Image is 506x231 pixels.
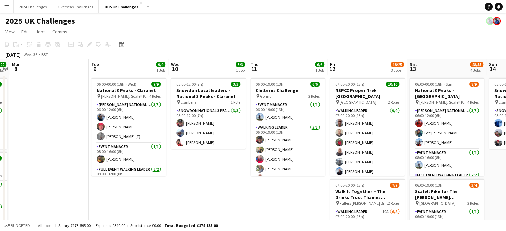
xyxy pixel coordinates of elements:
[58,223,218,228] div: Salary £173 595.00 + Expenses £540.00 + Subsistence £0.00 =
[3,27,17,36] a: View
[486,17,494,25] app-user-avatar: Andy Baker
[21,29,29,35] span: Edit
[5,16,75,26] h1: 2025 UK Challenges
[22,52,39,57] span: Week 36
[5,51,21,58] div: [DATE]
[14,0,52,13] button: 2024 Challenges
[33,27,48,36] a: Jobs
[19,27,32,36] a: Edit
[164,223,218,228] span: Total Budgeted £174 135.00
[3,222,31,229] button: Budgeted
[5,29,15,35] span: View
[37,223,53,228] span: All jobs
[36,29,46,35] span: Jobs
[41,52,48,57] div: BST
[52,29,67,35] span: Comms
[52,0,99,13] button: Overseas Challenges
[11,223,30,228] span: Budgeted
[99,0,144,13] button: 2025 UK Challenges
[50,27,70,36] a: Comms
[493,17,501,25] app-user-avatar: Andy Baker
